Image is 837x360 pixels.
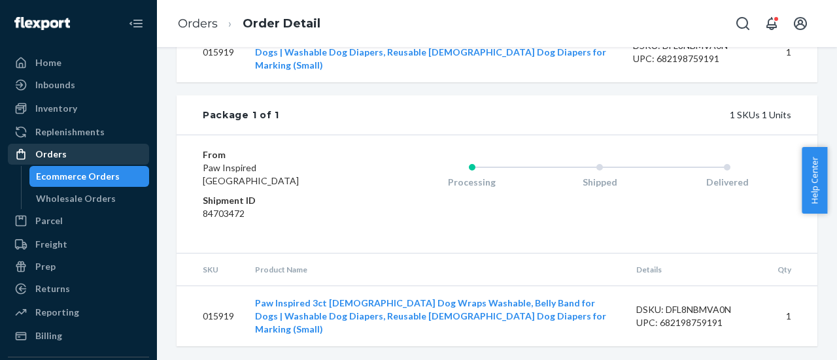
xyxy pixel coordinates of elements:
[177,22,245,83] td: 015919
[35,260,56,273] div: Prep
[8,325,149,346] a: Billing
[203,162,299,186] span: Paw Inspired [GEOGRAPHIC_DATA]
[664,176,791,189] div: Delivered
[35,78,75,91] div: Inbounds
[35,148,67,161] div: Orders
[633,52,753,65] div: UPC: 682198759191
[8,256,149,277] a: Prep
[636,303,757,316] div: DSKU: DFL8NBMVA0N
[8,122,149,142] a: Replenishments
[8,52,149,73] a: Home
[767,254,817,286] th: Qty
[29,166,150,187] a: Ecommerce Orders
[35,102,77,115] div: Inventory
[203,148,356,161] dt: From
[764,22,817,83] td: 1
[8,74,149,95] a: Inbounds
[8,302,149,323] a: Reporting
[35,282,70,295] div: Returns
[255,297,606,335] a: Paw Inspired 3ct [DEMOGRAPHIC_DATA] Dog Wraps Washable, Belly Band for Dogs | Washable Dog Diaper...
[29,188,150,209] a: Wholesale Orders
[8,98,149,119] a: Inventory
[279,108,791,122] div: 1 SKUs 1 Units
[255,33,606,71] a: Paw Inspired 3ct [DEMOGRAPHIC_DATA] Dog Wraps Washable, Belly Band for Dogs | Washable Dog Diaper...
[203,207,356,220] dd: 84703472
[35,238,67,251] div: Freight
[536,176,664,189] div: Shipped
[636,316,757,329] div: UPC: 682198759191
[35,214,63,227] div: Parcel
[167,5,331,43] ol: breadcrumbs
[177,254,245,286] th: SKU
[178,16,218,31] a: Orders
[203,108,279,122] div: Package 1 of 1
[243,16,320,31] a: Order Detail
[767,286,817,347] td: 1
[759,10,785,37] button: Open notifications
[245,254,626,286] th: Product Name
[35,125,105,139] div: Replenishments
[36,170,120,183] div: Ecommerce Orders
[802,147,827,214] button: Help Center
[787,10,813,37] button: Open account menu
[14,17,70,30] img: Flexport logo
[8,278,149,299] a: Returns
[730,10,756,37] button: Open Search Box
[8,210,149,231] a: Parcel
[8,144,149,165] a: Orders
[35,329,62,342] div: Billing
[8,234,149,255] a: Freight
[35,306,79,319] div: Reporting
[626,254,767,286] th: Details
[123,10,149,37] button: Close Navigation
[177,286,245,347] td: 015919
[36,192,116,205] div: Wholesale Orders
[35,56,61,69] div: Home
[408,176,536,189] div: Processing
[203,194,356,207] dt: Shipment ID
